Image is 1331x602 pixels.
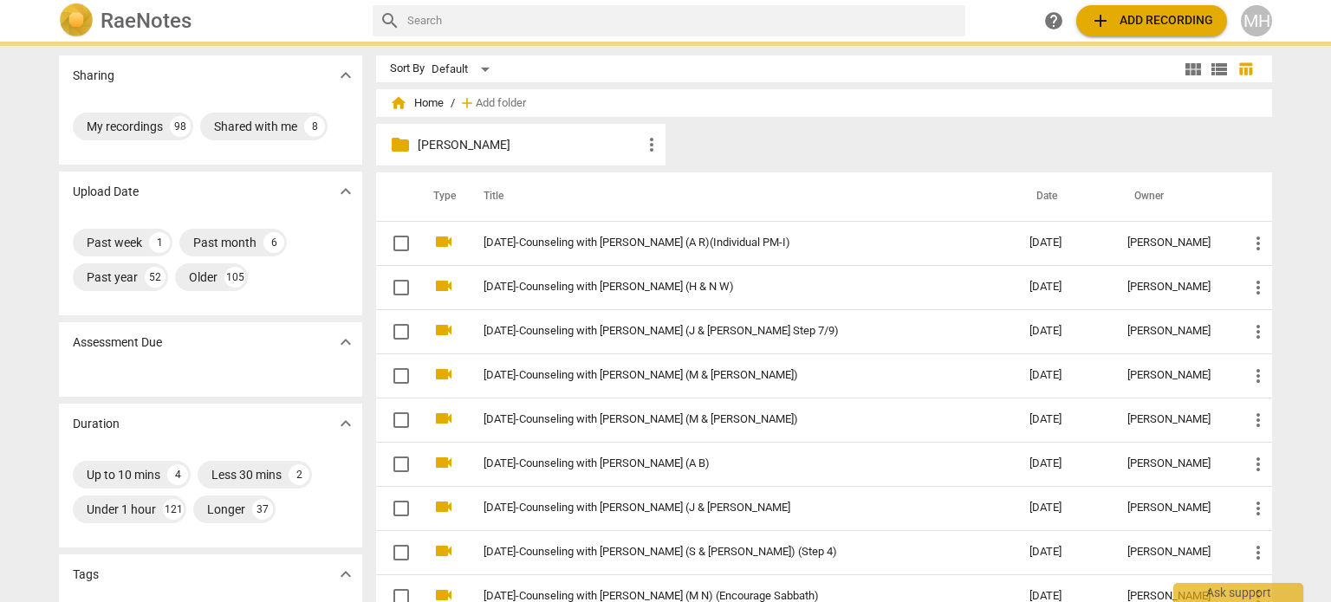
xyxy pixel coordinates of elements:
button: Show more [333,411,359,437]
img: Logo [59,3,94,38]
span: table_chart [1237,61,1254,77]
input: Search [407,7,958,35]
span: more_vert [641,134,662,155]
span: Add recording [1090,10,1213,31]
span: more_vert [1248,410,1269,430]
a: [DATE]-Counseling with [PERSON_NAME] (S & [PERSON_NAME]) (Step 4) [484,546,967,559]
span: / [451,97,455,110]
span: Add folder [476,97,526,110]
div: My recordings [87,118,163,135]
p: Assessment Due [73,333,162,352]
span: videocam [433,320,454,340]
span: videocam [433,364,454,385]
span: add [1090,10,1111,31]
button: MH [1241,5,1272,36]
div: Up to 10 mins [87,466,160,483]
span: search [380,10,400,31]
td: [DATE] [1016,486,1113,530]
div: 6 [263,232,284,253]
button: Tile view [1180,56,1206,82]
th: Owner [1113,172,1234,221]
a: [DATE]-Counseling with [PERSON_NAME] (M & [PERSON_NAME]) [484,369,967,382]
div: Past year [87,269,138,286]
span: more_vert [1248,233,1269,254]
span: Home [390,94,444,112]
button: Show more [333,178,359,204]
button: List view [1206,56,1232,82]
p: Jessica [418,136,641,154]
div: Shared with me [214,118,297,135]
span: more_vert [1248,277,1269,298]
span: videocam [433,408,454,429]
span: videocam [433,541,454,561]
div: [PERSON_NAME] [1127,369,1220,382]
div: [PERSON_NAME] [1127,413,1220,426]
div: [PERSON_NAME] [1127,502,1220,515]
a: [DATE]-Counseling with [PERSON_NAME] (J & [PERSON_NAME] [484,502,967,515]
div: 8 [304,116,325,137]
button: Show more [333,561,359,587]
span: more_vert [1248,321,1269,342]
th: Type [419,172,463,221]
td: [DATE] [1016,442,1113,486]
a: Help [1038,5,1069,36]
div: [PERSON_NAME] [1127,236,1220,249]
div: Past week [87,234,142,251]
div: 98 [170,116,191,137]
div: [PERSON_NAME] [1127,457,1220,470]
span: expand_more [335,65,356,86]
span: videocam [433,452,454,473]
div: Past month [193,234,256,251]
div: Sort By [390,62,425,75]
td: [DATE] [1016,353,1113,398]
span: expand_more [335,564,356,585]
div: Under 1 hour [87,501,156,518]
span: view_list [1209,59,1230,80]
div: Longer [207,501,245,518]
span: home [390,94,407,112]
div: Default [432,55,496,83]
div: [PERSON_NAME] [1127,546,1220,559]
th: Title [463,172,1016,221]
span: expand_more [335,332,356,353]
button: Show more [333,329,359,355]
span: expand_more [335,413,356,434]
span: view_module [1183,59,1204,80]
td: [DATE] [1016,530,1113,574]
td: [DATE] [1016,265,1113,309]
a: [DATE]-Counseling with [PERSON_NAME] (H & N W) [484,281,967,294]
th: Date [1016,172,1113,221]
p: Tags [73,566,99,584]
span: add [458,94,476,112]
div: [PERSON_NAME] [1127,325,1220,338]
div: Ask support [1173,583,1303,602]
td: [DATE] [1016,398,1113,442]
button: Show more [333,62,359,88]
button: Upload [1076,5,1227,36]
p: Duration [73,415,120,433]
div: 52 [145,267,166,288]
span: more_vert [1248,542,1269,563]
span: videocam [433,496,454,517]
div: 105 [224,267,245,288]
button: Table view [1232,56,1258,82]
div: [PERSON_NAME] [1127,281,1220,294]
a: LogoRaeNotes [59,3,359,38]
a: [DATE]-Counseling with [PERSON_NAME] (J & [PERSON_NAME] Step 7/9) [484,325,967,338]
span: more_vert [1248,454,1269,475]
div: Less 30 mins [211,466,282,483]
span: videocam [433,275,454,296]
div: Older [189,269,218,286]
a: [DATE]-Counseling with [PERSON_NAME] (M & [PERSON_NAME]) [484,413,967,426]
span: videocam [433,231,454,252]
h2: RaeNotes [101,9,192,33]
div: 4 [167,464,188,485]
div: 1 [149,232,170,253]
span: expand_more [335,181,356,202]
span: more_vert [1248,498,1269,519]
td: [DATE] [1016,221,1113,265]
p: Sharing [73,67,114,85]
p: Upload Date [73,183,139,201]
td: [DATE] [1016,309,1113,353]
